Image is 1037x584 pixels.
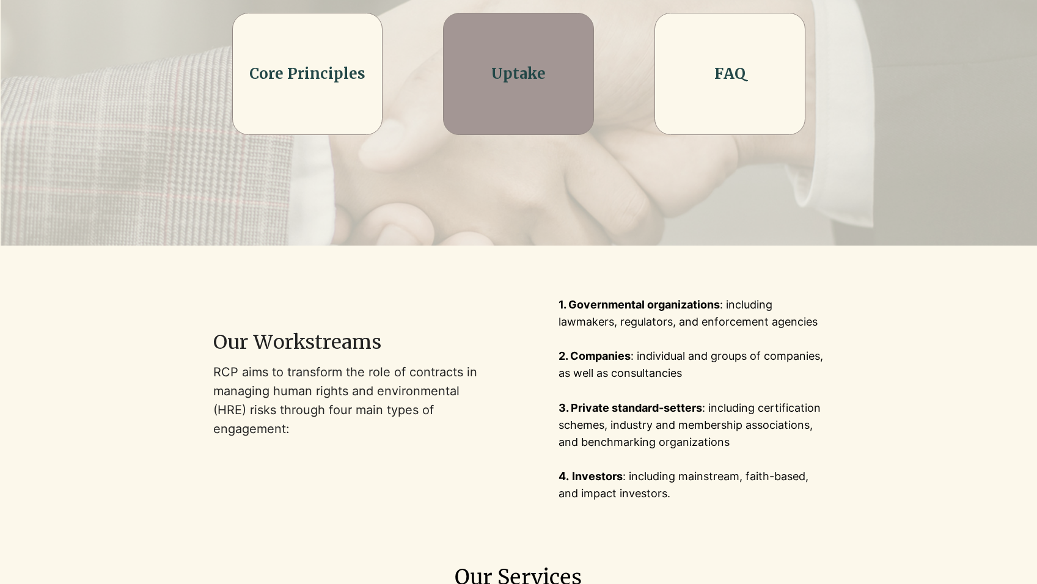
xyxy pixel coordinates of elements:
[213,330,381,354] span: Our Workstreams
[559,296,824,330] p: : including lawmakers, regulators, and enforcement agencies
[559,470,569,483] span: 4.
[559,348,824,382] p: : individual and groups of companies, as well as consultancies
[714,64,746,83] a: FAQ
[213,365,477,437] span: RCP aims to transform the role of contracts in managing human rights and environmental (HRE) risk...
[559,401,702,414] span: 3. Private standard-setters
[572,470,623,483] span: Investors
[559,298,720,311] span: 1. Governmental organizations
[249,64,365,83] a: Core Principles
[559,400,824,451] p: : including certification schemes, industry and membership associations, and benchmarking organiz...
[491,64,546,83] a: Uptake
[559,468,824,502] p: : including mainstream, faith-based, and impact investors.
[559,349,631,362] span: 2. Companies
